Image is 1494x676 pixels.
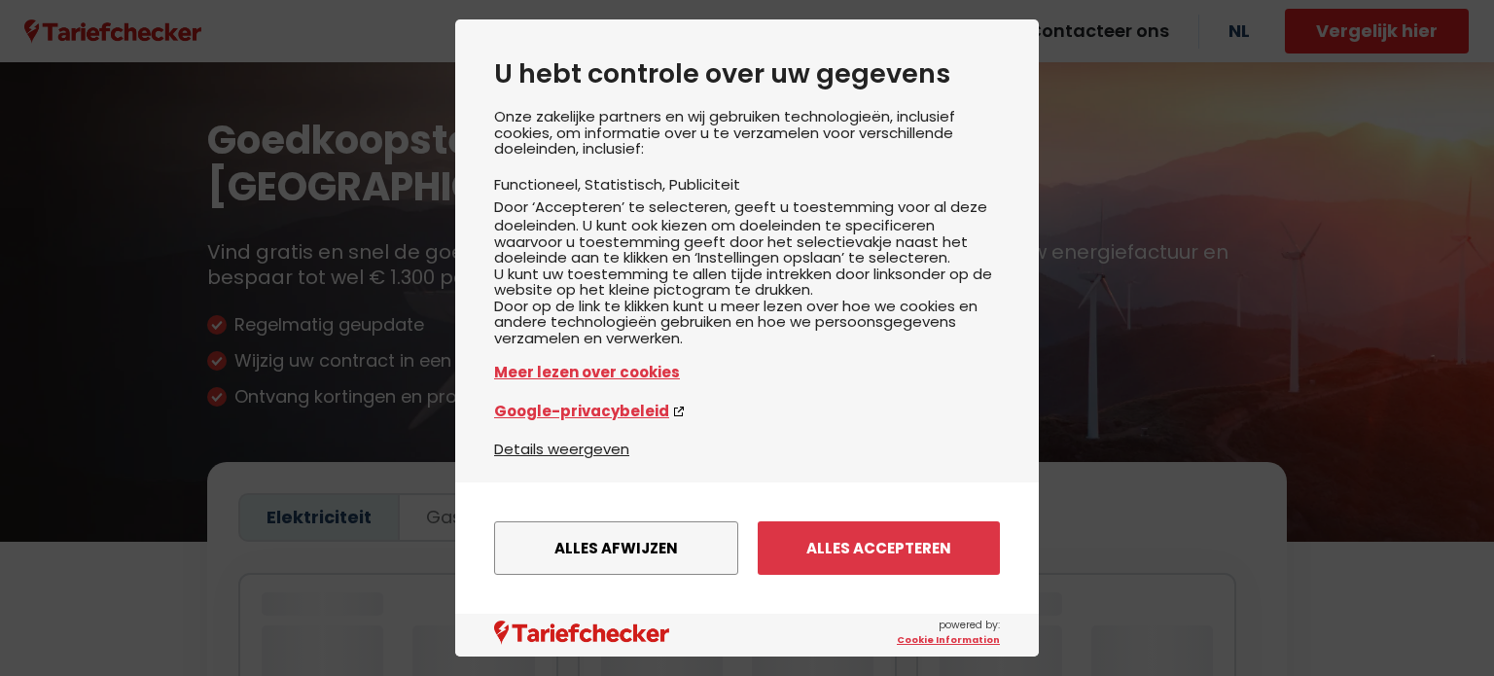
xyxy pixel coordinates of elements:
[494,438,629,460] button: Details weergeven
[758,521,1000,575] button: Alles accepteren
[494,361,1000,383] a: Meer lezen over cookies
[897,618,1000,647] span: powered by:
[585,174,669,195] li: Statistisch
[494,400,1000,422] a: Google-privacybeleid
[494,174,585,195] li: Functioneel
[494,621,669,645] img: logo
[494,58,1000,89] h2: U hebt controle over uw gegevens
[494,109,1000,438] div: Onze zakelijke partners en wij gebruiken technologieën, inclusief cookies, om informatie over u t...
[494,521,738,575] button: Alles afwijzen
[455,482,1039,614] div: menu
[669,174,740,195] li: Publiciteit
[897,633,1000,647] a: Cookie Information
